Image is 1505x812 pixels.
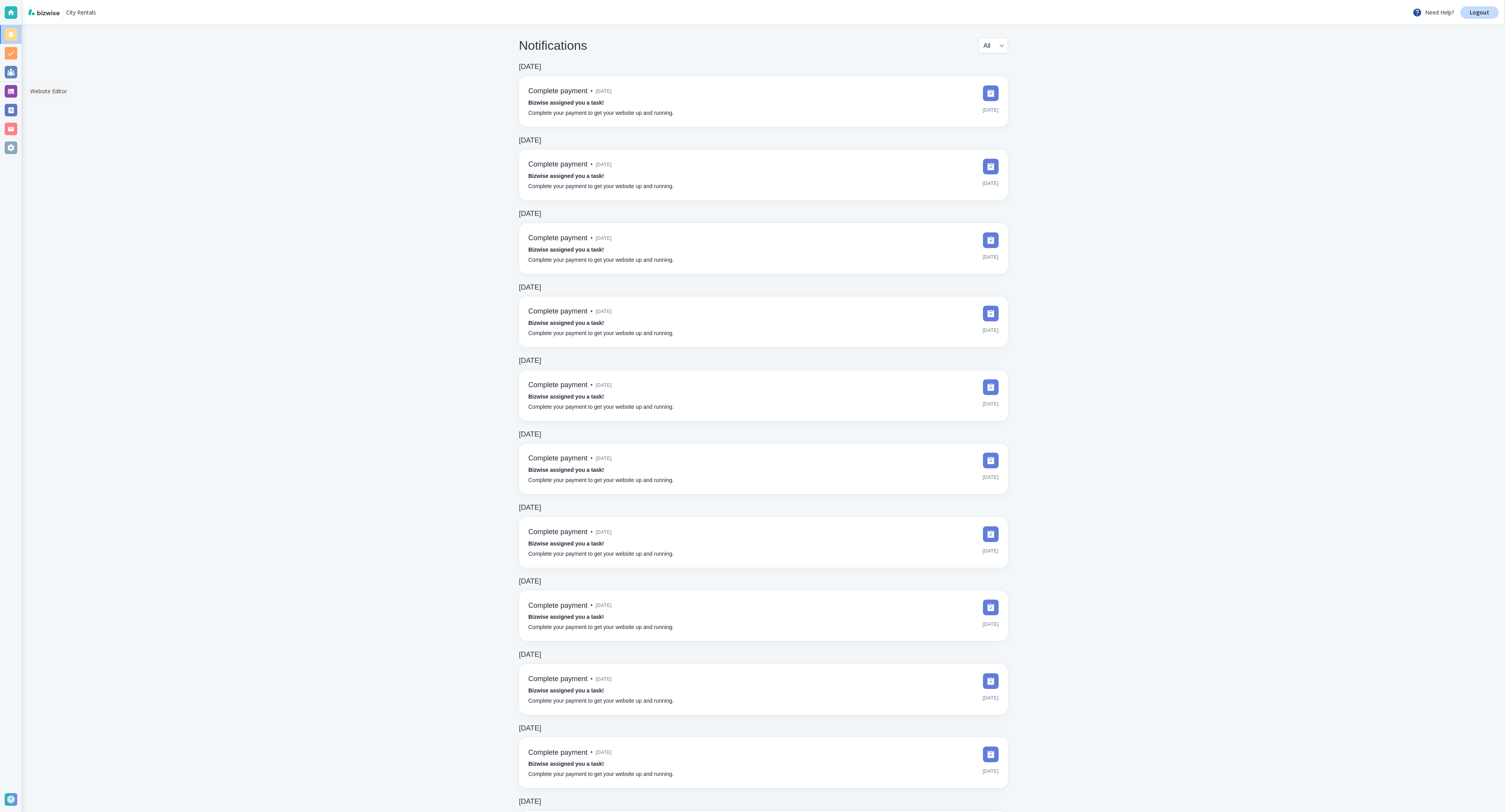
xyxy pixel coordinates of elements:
[528,623,674,632] p: Complete your payment to get your website up and running.
[66,9,96,16] p: City Rentals
[528,87,587,96] h6: Complete payment
[528,381,587,390] h6: Complete payment
[528,770,674,779] p: Complete your payment to get your website up and running.
[519,223,1008,274] a: Complete payment•[DATE]Bizwise assigned you a task!Complete your payment to get your website up a...
[519,296,1008,347] a: Complete payment•[DATE]Bizwise assigned you a task!Complete your payment to get your website up a...
[528,403,674,411] p: Complete your payment to get your website up and running.
[596,379,612,391] span: [DATE]
[591,87,593,96] p: •
[519,724,541,733] h6: [DATE]
[528,393,604,400] strong: Bizwise assigned you a task!
[596,85,612,97] span: [DATE]
[519,651,541,659] h6: [DATE]
[519,149,1008,200] a: Complete payment•[DATE]Bizwise assigned you a task!Complete your payment to get your website up a...
[528,528,587,536] h6: Complete payment
[528,602,587,610] h6: Complete payment
[983,85,999,101] img: DashboardSidebarTasks.svg
[519,737,1008,788] a: Complete payment•[DATE]Bizwise assigned you a task!Complete your payment to get your website up a...
[519,63,541,71] h6: [DATE]
[983,306,999,321] img: DashboardSidebarTasks.svg
[983,600,999,615] img: DashboardSidebarTasks.svg
[528,307,587,316] h6: Complete payment
[591,381,593,390] p: •
[596,453,612,464] span: [DATE]
[528,256,674,265] p: Complete your payment to get your website up and running.
[528,182,674,191] p: Complete your payment to get your website up and running.
[596,159,612,170] span: [DATE]
[591,234,593,243] p: •
[983,251,999,263] span: [DATE]
[528,109,674,118] p: Complete your payment to get your website up and running.
[983,178,999,189] span: [DATE]
[983,471,999,483] span: [DATE]
[528,675,587,683] h6: Complete payment
[591,675,593,683] p: •
[519,577,541,586] h6: [DATE]
[528,761,604,767] strong: Bizwise assigned you a task!
[519,357,541,365] h6: [DATE]
[1470,10,1489,15] p: Logout
[519,136,541,145] h6: [DATE]
[519,283,541,292] h6: [DATE]
[983,453,999,468] img: DashboardSidebarTasks.svg
[528,246,604,253] strong: Bizwise assigned you a task!
[596,526,612,538] span: [DATE]
[591,454,593,463] p: •
[528,550,674,558] p: Complete your payment to get your website up and running.
[66,6,96,19] a: City Rentals
[519,76,1008,127] a: Complete payment•[DATE]Bizwise assigned you a task!Complete your payment to get your website up a...
[519,590,1008,641] a: Complete payment•[DATE]Bizwise assigned you a task!Complete your payment to get your website up a...
[528,476,674,485] p: Complete your payment to get your website up and running.
[983,379,999,395] img: DashboardSidebarTasks.svg
[528,697,674,705] p: Complete your payment to get your website up and running.
[1413,8,1454,17] p: Need Help?
[519,664,1008,715] a: Complete payment•[DATE]Bizwise assigned you a task!Complete your payment to get your website up a...
[528,100,604,106] strong: Bizwise assigned you a task!
[591,748,593,757] p: •
[519,504,541,512] h6: [DATE]
[519,443,1008,494] a: Complete payment•[DATE]Bizwise assigned you a task!Complete your payment to get your website up a...
[528,320,604,326] strong: Bizwise assigned you a task!
[519,38,587,53] h4: Notifications
[983,159,999,174] img: DashboardSidebarTasks.svg
[983,692,999,704] span: [DATE]
[591,601,593,610] p: •
[528,749,587,757] h6: Complete payment
[596,600,612,611] span: [DATE]
[528,329,674,338] p: Complete your payment to get your website up and running.
[28,9,60,15] img: bizwise
[528,540,604,547] strong: Bizwise assigned you a task!
[1460,6,1499,19] a: Logout
[528,467,604,473] strong: Bizwise assigned you a task!
[528,687,604,694] strong: Bizwise assigned you a task!
[519,797,541,806] h6: [DATE]
[983,673,999,689] img: DashboardSidebarTasks.svg
[983,38,1003,53] div: All
[528,234,587,243] h6: Complete payment
[983,747,999,762] img: DashboardSidebarTasks.svg
[591,307,593,316] p: •
[528,160,587,169] h6: Complete payment
[983,545,999,557] span: [DATE]
[519,210,541,218] h6: [DATE]
[519,517,1008,568] a: Complete payment•[DATE]Bizwise assigned you a task!Complete your payment to get your website up a...
[519,370,1008,421] a: Complete payment•[DATE]Bizwise assigned you a task!Complete your payment to get your website up a...
[528,614,604,620] strong: Bizwise assigned you a task!
[528,173,604,179] strong: Bizwise assigned you a task!
[983,104,999,116] span: [DATE]
[983,324,999,336] span: [DATE]
[596,673,612,685] span: [DATE]
[528,454,587,463] h6: Complete payment
[983,618,999,630] span: [DATE]
[596,747,612,758] span: [DATE]
[983,526,999,542] img: DashboardSidebarTasks.svg
[596,306,612,317] span: [DATE]
[596,232,612,244] span: [DATE]
[30,87,67,95] p: Website Editor
[591,160,593,169] p: •
[983,765,999,777] span: [DATE]
[983,232,999,248] img: DashboardSidebarTasks.svg
[983,398,999,410] span: [DATE]
[591,528,593,536] p: •
[519,430,541,439] h6: [DATE]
